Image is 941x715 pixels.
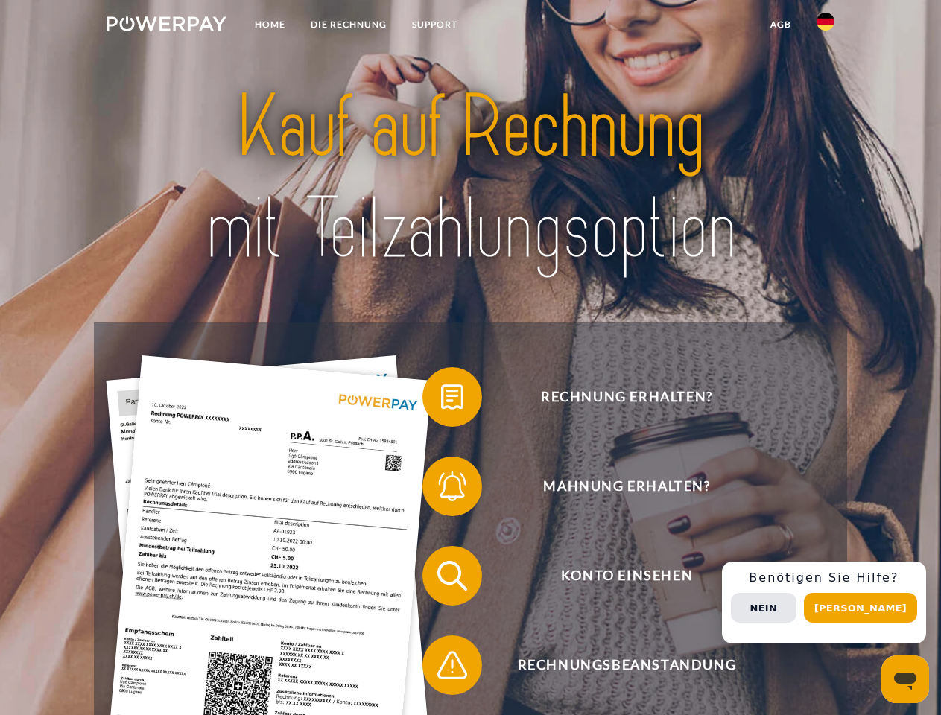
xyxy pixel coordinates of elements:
img: logo-powerpay-white.svg [107,16,226,31]
img: de [817,13,834,31]
iframe: Schaltfläche zum Öffnen des Messaging-Fensters [881,655,929,703]
div: Schnellhilfe [722,562,926,643]
span: Rechnung erhalten? [444,367,809,427]
button: Konto einsehen [422,546,810,606]
img: qb_warning.svg [434,646,471,684]
h3: Benötigen Sie Hilfe? [731,571,917,585]
span: Mahnung erhalten? [444,457,809,516]
img: qb_search.svg [434,557,471,594]
span: Rechnungsbeanstandung [444,635,809,695]
a: SUPPORT [399,11,470,38]
img: qb_bill.svg [434,378,471,416]
button: [PERSON_NAME] [804,593,917,623]
button: Rechnung erhalten? [422,367,810,427]
img: qb_bell.svg [434,468,471,505]
a: agb [758,11,804,38]
button: Rechnungsbeanstandung [422,635,810,695]
button: Nein [731,593,796,623]
a: Home [242,11,298,38]
img: title-powerpay_de.svg [142,71,799,285]
button: Mahnung erhalten? [422,457,810,516]
a: DIE RECHNUNG [298,11,399,38]
span: Konto einsehen [444,546,809,606]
